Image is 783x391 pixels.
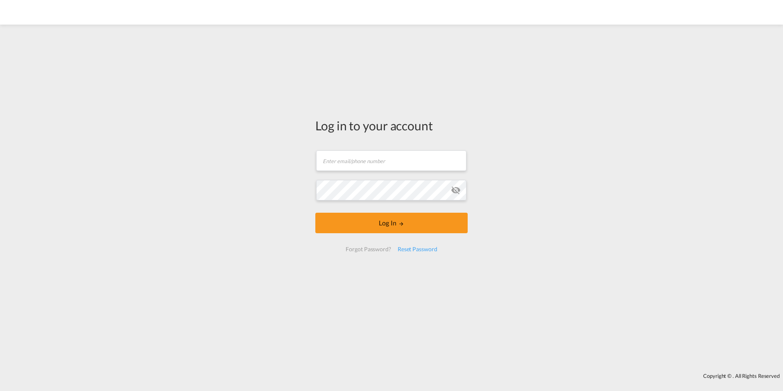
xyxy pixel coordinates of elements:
button: LOGIN [315,213,468,233]
div: Reset Password [394,242,441,257]
div: Forgot Password? [342,242,394,257]
input: Enter email/phone number [316,150,466,171]
div: Log in to your account [315,117,468,134]
md-icon: icon-eye-off [451,185,461,195]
